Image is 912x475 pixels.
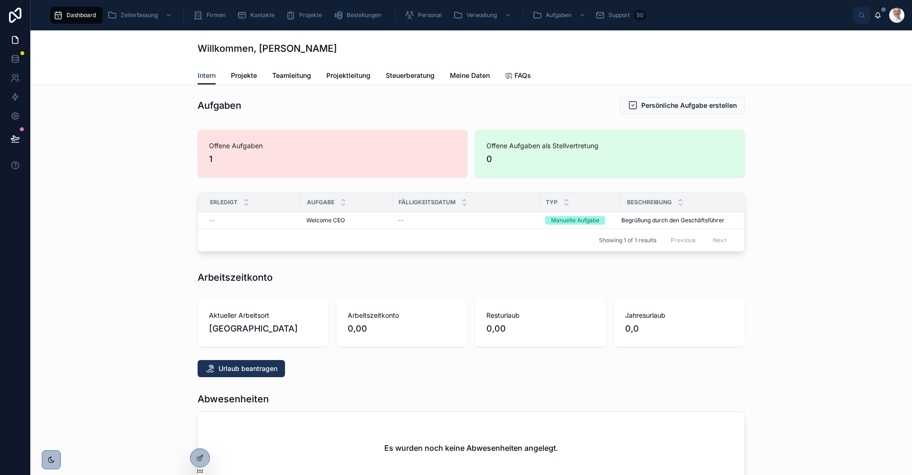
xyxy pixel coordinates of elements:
a: Zeiterfassung [104,7,177,24]
div: 50 [634,9,646,21]
a: Personal [402,7,448,24]
a: Manuelle Aufgabe [545,216,615,225]
span: Offene Aufgaben [209,141,456,151]
h1: Abwesenheiten [198,392,269,406]
a: Intern [198,67,216,85]
a: Aufgaben [530,7,590,24]
a: Meine Daten [450,67,490,86]
span: Projekte [231,71,257,80]
span: Welcome CEO [306,217,345,224]
span: Typ [546,199,558,206]
span: Erledigt [210,199,237,206]
span: -- [398,217,404,224]
a: Projekte [283,7,329,24]
span: Teamleitung [272,71,311,80]
span: Kontakte [250,11,275,19]
span: [GEOGRAPHIC_DATA] [209,322,317,335]
span: Support [608,11,630,19]
span: Urlaub beantragen [218,364,277,373]
h2: Es wurden noch keine Abwesenheiten angelegt. [384,442,558,454]
a: Kontakte [234,7,281,24]
span: Bestellungen [347,11,381,19]
a: Verwaltung [450,7,516,24]
span: Zeiterfassung [121,11,158,19]
span: Dashboard [66,11,96,19]
h1: Arbeitszeitkonto [198,271,273,284]
span: Intern [198,71,216,80]
span: Begrüßung durch den Geschäftsführer [621,217,724,224]
a: Projektleitung [326,67,370,86]
span: Steuerberatung [386,71,435,80]
a: Projekte [231,67,257,86]
span: Showing 1 of 1 results [599,237,656,244]
span: Persönliche Aufgabe erstellen [641,101,737,110]
a: Teamleitung [272,67,311,86]
span: Aktueller Arbeitsort [209,311,317,320]
h1: Aufgaben [198,99,241,112]
a: Begrüßung durch den Geschäftsführer [621,217,732,224]
span: Resturlaub [486,311,595,320]
span: Meine Daten [450,71,490,80]
span: 0,0 [625,322,733,335]
a: Steuerberatung [386,67,435,86]
span: Projekte [299,11,322,19]
div: scrollable content [46,5,853,26]
a: Firmen [190,7,232,24]
h1: Willkommen, [PERSON_NAME] [198,42,337,55]
span: Personal [418,11,442,19]
button: Persönliche Aufgabe erstellen [620,97,745,114]
span: FAQs [514,71,531,80]
span: Fälligkeitsdatum [399,199,456,206]
span: 0,00 [486,322,595,335]
a: Support50 [592,7,649,24]
button: Urlaub beantragen [198,360,285,377]
a: FAQs [505,67,531,86]
span: Offene Aufgaben als Stellvertretung [486,141,733,151]
span: Aufgabe [307,199,334,206]
span: Firmen [207,11,226,19]
span: 0,00 [348,322,456,335]
span: -- [209,217,215,224]
a: Dashboard [50,7,103,24]
a: -- [398,217,534,224]
span: Projektleitung [326,71,370,80]
span: Verwaltung [466,11,497,19]
div: Manuelle Aufgabe [551,216,599,225]
span: 1 [209,152,456,166]
a: Bestellungen [331,7,388,24]
span: Jahresurlaub [625,311,733,320]
span: 0 [486,152,733,166]
span: Beschreibung [627,199,672,206]
span: Arbeitszeitkonto [348,311,456,320]
span: Aufgaben [546,11,571,19]
a: -- [209,217,295,224]
a: Welcome CEO [306,217,387,224]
